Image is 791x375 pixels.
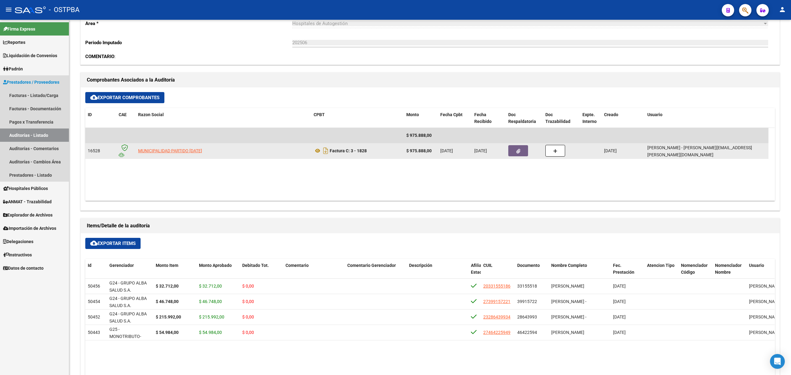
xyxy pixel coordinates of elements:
span: 28643993 [517,314,537,319]
span: Comentario Gerenciador [347,263,396,268]
span: Id [88,263,91,268]
datatable-header-cell: Nomenclador Nombre [713,259,747,286]
mat-icon: cloud_download [90,94,98,101]
span: Debitado Tot. [242,263,269,268]
mat-icon: cloud_download [90,239,98,247]
datatable-header-cell: Comentario Gerenciador [345,259,407,286]
span: Delegaciones [3,238,33,245]
span: $ 0,00 [242,330,254,335]
span: 20331555186 [483,284,510,289]
datatable-header-cell: Monto Item [153,259,197,286]
datatable-header-cell: Doc Respaldatoria [506,108,543,129]
span: [PERSON_NAME] [551,284,584,289]
span: $ 975.888,00 [406,133,432,138]
datatable-header-cell: CPBT [311,108,404,129]
span: [PERSON_NAME] [749,299,782,304]
datatable-header-cell: CAE [116,108,136,129]
span: Doc Respaldatoria [508,112,536,124]
span: Expte. Interno [582,112,597,124]
span: Creado [604,112,618,117]
span: : [85,54,116,59]
h1: Items/Detalle de la auditoría [87,221,773,231]
datatable-header-cell: Documento [515,259,549,286]
i: Descargar documento [322,146,330,156]
datatable-header-cell: Razon Social [136,108,311,129]
div: Open Intercom Messenger [770,354,785,369]
span: $ 0,00 [242,284,254,289]
span: Fecha Recibido [474,112,492,124]
datatable-header-cell: Debitado Tot. [240,259,283,286]
span: [PERSON_NAME] [749,314,782,319]
datatable-header-cell: Monto Aprobado [197,259,240,286]
span: [DATE] [474,148,487,153]
span: 33155518 [517,284,537,289]
span: $ 46.748,00 [199,299,222,304]
span: Gerenciador [109,263,134,268]
span: [DATE] [613,284,626,289]
mat-icon: person [779,6,786,13]
span: 50452 [88,314,100,319]
span: ANMAT - Trazabilidad [3,198,52,205]
span: G24 - GRUPO ALBA SALUD S.A. [109,311,147,323]
span: ID [88,112,92,117]
span: Comentario [286,263,309,268]
span: 39915722 [517,299,537,304]
span: 50454 [88,299,100,304]
datatable-header-cell: Nombre Completo [549,259,611,286]
datatable-header-cell: Atencion Tipo [645,259,679,286]
span: 46422594 [517,330,537,335]
span: 16528 [88,148,100,153]
datatable-header-cell: Usuario [747,259,780,286]
span: Nomenclador Nombre [715,263,742,275]
strong: $ 215.992,00 [156,314,181,319]
span: G25 - MONOTRIBUTO- GRUPO ALBA SALUD [109,327,150,346]
span: [DATE] [613,314,626,319]
span: 50456 [88,284,100,289]
datatable-header-cell: Doc Trazabilidad [543,108,580,129]
datatable-header-cell: Expte. Interno [580,108,602,129]
datatable-header-cell: CUIL [481,259,515,286]
strong: COMENTARIO [85,54,114,59]
span: G24 - GRUPO ALBA SALUD S.A. [109,280,147,293]
datatable-header-cell: Fec. Prestación [611,259,645,286]
span: Importación de Archivos [3,225,56,232]
datatable-header-cell: Nomenclador Código [679,259,713,286]
span: Usuario [749,263,764,268]
span: Monto [406,112,419,117]
span: Monto Item [156,263,178,268]
strong: Factura C: 3 - 1828 [330,148,367,153]
datatable-header-cell: Afiliado Estado [468,259,481,286]
p: Periodo Imputado [85,39,292,46]
span: [PERSON_NAME] - [PERSON_NAME][EMAIL_ADDRESS][PERSON_NAME][DOMAIN_NAME] [647,145,752,157]
span: $ 0,00 [242,299,254,304]
datatable-header-cell: ID [85,108,116,129]
span: - OSTPBA [49,3,79,17]
span: Exportar Items [90,241,136,246]
datatable-header-cell: Monto [404,108,438,129]
span: Fec. Prestación [613,263,634,275]
span: [DATE] [440,148,453,153]
span: CUIL [483,263,493,268]
datatable-header-cell: Id [85,259,107,286]
span: [DATE] [613,299,626,304]
mat-icon: menu [5,6,12,13]
datatable-header-cell: Creado [602,108,645,129]
strong: $ 975.888,00 [406,148,432,153]
datatable-header-cell: Gerenciador [107,259,153,286]
span: CAE [119,112,127,117]
span: MUNICIPALIDAD PARTIDO [DATE] [138,148,202,153]
span: [PERSON_NAME] - [551,299,586,304]
strong: $ 46.748,00 [156,299,179,304]
button: Exportar Comprobantes [85,92,164,103]
span: Instructivos [3,251,32,258]
span: Datos de contacto [3,265,44,272]
span: Reportes [3,39,25,46]
span: $ 54.984,00 [199,330,222,335]
span: [PERSON_NAME] [749,284,782,289]
p: Area * [85,20,292,27]
span: Usuario [647,112,662,117]
span: Firma Express [3,26,35,32]
span: [PERSON_NAME] [551,330,584,335]
span: 23286439934 [483,314,510,319]
span: Afiliado Estado [471,263,486,275]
